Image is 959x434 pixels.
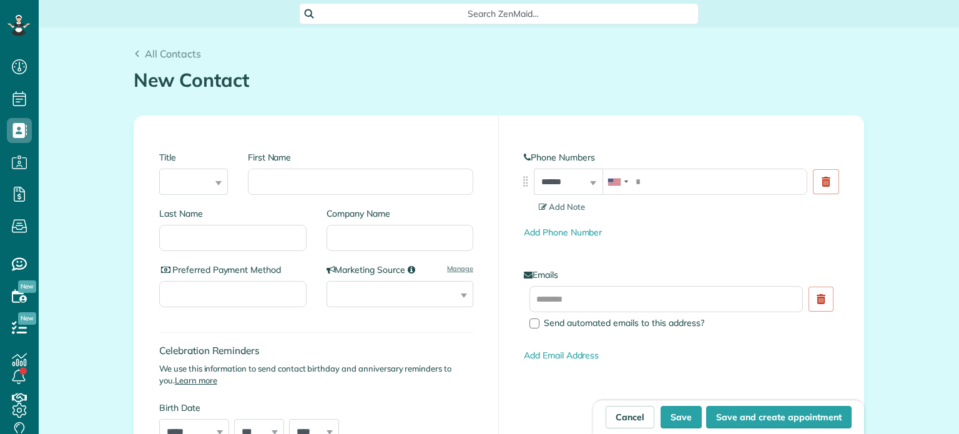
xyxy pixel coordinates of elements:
label: Birth Date [159,402,368,414]
label: Phone Numbers [524,151,839,164]
span: Add Note [539,202,585,212]
a: Add Email Address [524,350,599,361]
button: Save [661,406,702,428]
a: Cancel [606,406,654,428]
p: We use this information to send contact birthday and anniversary reminders to you. [159,363,473,387]
span: New [18,312,36,325]
a: Manage [447,264,473,274]
label: Marketing Source [327,264,474,276]
label: Company Name [327,207,474,220]
button: Save and create appointment [706,406,852,428]
div: United States: +1 [603,169,632,194]
label: Title [159,151,228,164]
img: drag_indicator-119b368615184ecde3eda3c64c821f6cf29d3e2b97b89ee44bc31753036683e5.png [519,175,532,188]
label: First Name [248,151,473,164]
span: New [18,280,36,293]
a: All Contacts [134,46,201,61]
a: Add Phone Number [524,227,602,238]
label: Emails [524,269,839,281]
label: Last Name [159,207,307,220]
a: Learn more [175,375,217,385]
h4: Celebration Reminders [159,345,473,356]
span: Send automated emails to this address? [544,317,704,328]
span: All Contacts [145,47,201,60]
h1: New Contact [134,70,864,91]
label: Preferred Payment Method [159,264,307,276]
